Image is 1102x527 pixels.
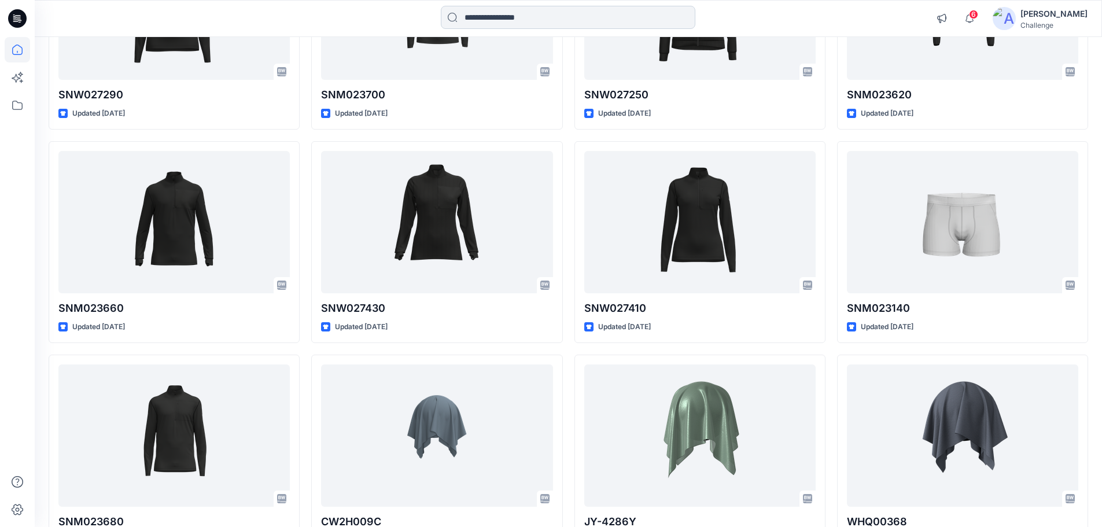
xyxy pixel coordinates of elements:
span: 6 [969,10,978,19]
a: CW2H009C [321,364,552,507]
a: SNW027430 [321,151,552,294]
a: SNM023660 [58,151,290,294]
a: WHQ00368 [847,364,1078,507]
div: Challenge [1020,21,1088,30]
a: SNM023140 [847,151,1078,294]
img: avatar [993,7,1016,30]
p: Updated [DATE] [598,108,651,120]
a: SNM023680 [58,364,290,507]
p: SNM023660 [58,300,290,316]
p: SNW027410 [584,300,816,316]
p: Updated [DATE] [861,321,913,333]
p: Updated [DATE] [335,108,388,120]
p: Updated [DATE] [335,321,388,333]
p: SNM023700 [321,87,552,103]
a: JY-4286Y [584,364,816,507]
a: SNW027410 [584,151,816,294]
p: SNW027250 [584,87,816,103]
p: SNM023140 [847,300,1078,316]
p: SNM023620 [847,87,1078,103]
div: [PERSON_NAME] [1020,7,1088,21]
p: Updated [DATE] [72,321,125,333]
p: SNW027290 [58,87,290,103]
p: SNW027430 [321,300,552,316]
p: Updated [DATE] [861,108,913,120]
p: Updated [DATE] [72,108,125,120]
p: Updated [DATE] [598,321,651,333]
